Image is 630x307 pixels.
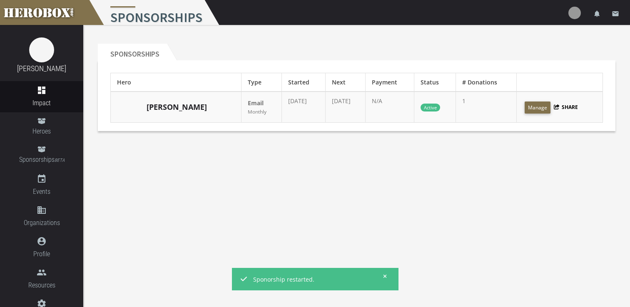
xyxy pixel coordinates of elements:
[248,99,264,107] b: Email
[242,73,282,92] th: Type
[29,37,54,62] img: image
[325,73,366,92] th: Next
[456,73,516,92] th: # Donations
[456,92,516,123] td: 1
[525,102,550,114] button: Manage
[147,102,207,113] a: [PERSON_NAME]
[17,64,66,73] a: [PERSON_NAME]
[248,108,266,115] small: Monthly
[554,104,578,111] button: Share
[568,7,581,19] img: user-image
[282,92,325,123] td: [DATE]
[98,44,615,131] section: Sponsorships
[612,10,619,17] i: email
[282,73,325,92] th: Started
[421,104,440,111] p: Active
[253,275,377,284] span: Sponorship restarted.
[98,44,167,60] h2: Sponsorships
[111,73,242,92] th: Hero
[414,73,456,92] th: Status
[55,158,65,163] small: BETA
[372,97,382,105] span: N/A
[325,92,366,123] td: [DATE]
[37,85,47,95] i: dashboard
[366,73,414,92] th: Payment
[117,97,138,118] img: image
[593,10,601,17] i: notifications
